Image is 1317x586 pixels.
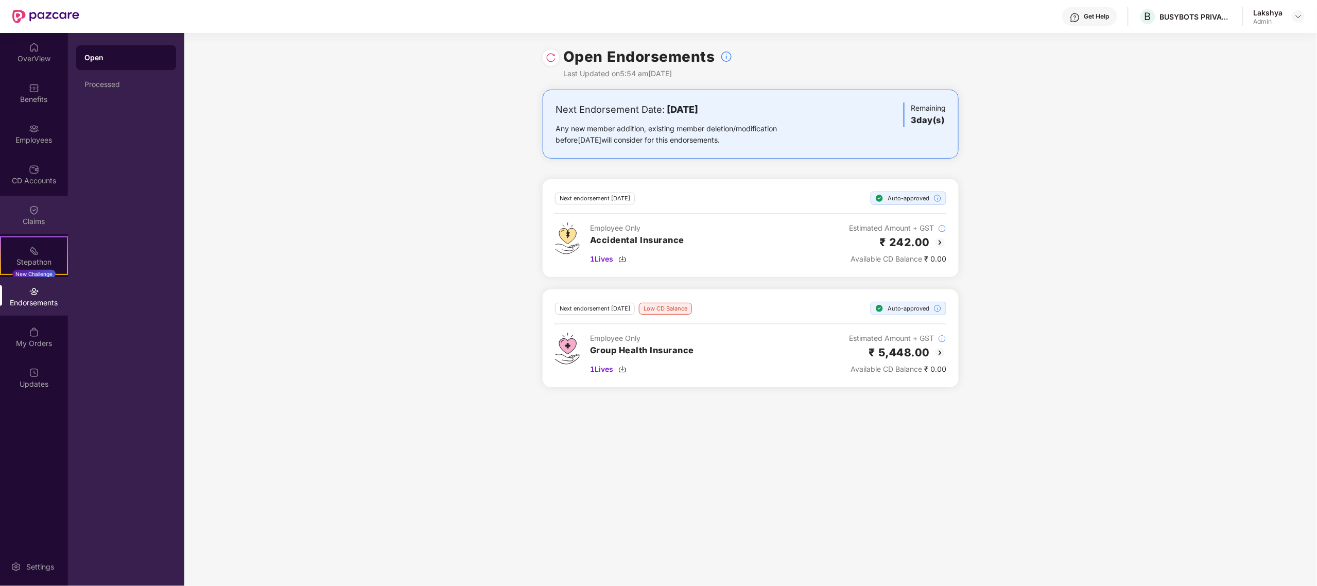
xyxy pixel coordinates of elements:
div: Last Updated on 5:54 am[DATE] [563,68,733,79]
b: [DATE] [667,104,698,115]
div: Next endorsement [DATE] [555,303,635,315]
div: Auto-approved [871,302,946,315]
img: svg+xml;base64,PHN2ZyBpZD0iRG93bmxvYWQtMzJ4MzIiIHhtbG5zPSJodHRwOi8vd3d3LnczLm9yZy8yMDAwL3N2ZyIgd2... [618,255,627,263]
div: ₹ 0.00 [849,253,946,265]
img: svg+xml;base64,PHN2ZyBpZD0iQmFjay0yMHgyMCIgeG1sbnM9Imh0dHA6Ly93d3cudzMub3JnLzIwMDAvc3ZnIiB3aWR0aD... [934,347,946,359]
div: Estimated Amount + GST [849,222,946,234]
div: Lakshya [1254,8,1283,18]
div: ₹ 0.00 [849,364,946,375]
div: Employee Only [590,333,694,344]
img: svg+xml;base64,PHN2ZyBpZD0iTXlfT3JkZXJzIiBkYXRhLW5hbWU9Ik15IE9yZGVycyIgeG1sbnM9Imh0dHA6Ly93d3cudz... [29,327,39,337]
div: Estimated Amount + GST [849,333,946,344]
div: New Challenge [12,270,56,278]
div: Open [84,53,168,63]
img: svg+xml;base64,PHN2ZyBpZD0iUmVsb2FkLTMyeDMyIiB4bWxucz0iaHR0cDovL3d3dy53My5vcmcvMjAwMC9zdmciIHdpZH... [546,53,556,63]
img: svg+xml;base64,PHN2ZyB4bWxucz0iaHR0cDovL3d3dy53My5vcmcvMjAwMC9zdmciIHdpZHRoPSI0OS4zMjEiIGhlaWdodD... [555,222,580,254]
div: Any new member addition, existing member deletion/modification before [DATE] will consider for th... [556,123,809,146]
h2: ₹ 5,448.00 [869,344,930,361]
img: svg+xml;base64,PHN2ZyBpZD0iQ0RfQWNjb3VudHMiIGRhdGEtbmFtZT0iQ0QgQWNjb3VudHMiIHhtbG5zPSJodHRwOi8vd3... [29,164,39,175]
h1: Open Endorsements [563,45,715,68]
img: svg+xml;base64,PHN2ZyBpZD0iSG9tZSIgeG1sbnM9Imh0dHA6Ly93d3cudzMub3JnLzIwMDAvc3ZnIiB3aWR0aD0iMjAiIG... [29,42,39,53]
div: Low CD Balance [639,303,692,315]
img: svg+xml;base64,PHN2ZyBpZD0iSGVscC0zMngzMiIgeG1sbnM9Imh0dHA6Ly93d3cudzMub3JnLzIwMDAvc3ZnIiB3aWR0aD... [1070,12,1080,23]
img: svg+xml;base64,PHN2ZyBpZD0iU2V0dGluZy0yMHgyMCIgeG1sbnM9Imh0dHA6Ly93d3cudzMub3JnLzIwMDAvc3ZnIiB3aW... [11,562,21,572]
img: svg+xml;base64,PHN2ZyB4bWxucz0iaHR0cDovL3d3dy53My5vcmcvMjAwMC9zdmciIHdpZHRoPSI0Ny43MTQiIGhlaWdodD... [555,333,580,365]
img: svg+xml;base64,PHN2ZyBpZD0iSW5mb18tXzMyeDMyIiBkYXRhLW5hbWU9IkluZm8gLSAzMngzMiIgeG1sbnM9Imh0dHA6Ly... [938,335,946,343]
div: Settings [23,562,57,572]
img: svg+xml;base64,PHN2ZyBpZD0iSW5mb18tXzMyeDMyIiBkYXRhLW5hbWU9IkluZm8gLSAzMngzMiIgeG1sbnM9Imh0dHA6Ly... [933,304,942,313]
img: svg+xml;base64,PHN2ZyBpZD0iRG93bmxvYWQtMzJ4MzIiIHhtbG5zPSJodHRwOi8vd3d3LnczLm9yZy8yMDAwL3N2ZyIgd2... [618,365,627,373]
img: svg+xml;base64,PHN2ZyBpZD0iSW5mb18tXzMyeDMyIiBkYXRhLW5hbWU9IkluZm8gLSAzMngzMiIgeG1sbnM9Imh0dHA6Ly... [938,225,946,233]
div: Next endorsement [DATE] [555,193,635,204]
span: Available CD Balance [851,365,922,373]
h3: 3 day(s) [911,114,946,127]
img: svg+xml;base64,PHN2ZyBpZD0iU3RlcC1Eb25lLTE2eDE2IiB4bWxucz0iaHR0cDovL3d3dy53My5vcmcvMjAwMC9zdmciIH... [875,194,883,202]
span: B [1145,10,1151,23]
h2: ₹ 242.00 [879,234,930,251]
img: svg+xml;base64,PHN2ZyBpZD0iRW5kb3JzZW1lbnRzIiB4bWxucz0iaHR0cDovL3d3dy53My5vcmcvMjAwMC9zdmciIHdpZH... [29,286,39,297]
div: Remaining [904,102,946,127]
h3: Group Health Insurance [590,344,694,357]
img: New Pazcare Logo [12,10,79,23]
img: svg+xml;base64,PHN2ZyBpZD0iSW5mb18tXzMyeDMyIiBkYXRhLW5hbWU9IkluZm8gLSAzMngzMiIgeG1sbnM9Imh0dHA6Ly... [933,194,942,202]
div: BUSYBOTS PRIVATE LIMITED [1160,12,1232,22]
div: Admin [1254,18,1283,26]
div: Get Help [1084,12,1110,21]
div: Next Endorsement Date: [556,102,809,117]
img: svg+xml;base64,PHN2ZyBpZD0iQmFjay0yMHgyMCIgeG1sbnM9Imh0dHA6Ly93d3cudzMub3JnLzIwMDAvc3ZnIiB3aWR0aD... [934,236,946,249]
img: svg+xml;base64,PHN2ZyBpZD0iQmVuZWZpdHMiIHhtbG5zPSJodHRwOi8vd3d3LnczLm9yZy8yMDAwL3N2ZyIgd2lkdGg9Ij... [29,83,39,93]
span: 1 Lives [590,364,613,375]
img: svg+xml;base64,PHN2ZyBpZD0iU3RlcC1Eb25lLTE2eDE2IiB4bWxucz0iaHR0cDovL3d3dy53My5vcmcvMjAwMC9zdmciIH... [875,304,883,313]
img: svg+xml;base64,PHN2ZyBpZD0iRW1wbG95ZWVzIiB4bWxucz0iaHR0cDovL3d3dy53My5vcmcvMjAwMC9zdmciIHdpZHRoPS... [29,124,39,134]
img: svg+xml;base64,PHN2ZyBpZD0iVXBkYXRlZCIgeG1sbnM9Imh0dHA6Ly93d3cudzMub3JnLzIwMDAvc3ZnIiB3aWR0aD0iMj... [29,368,39,378]
div: Employee Only [590,222,684,234]
h3: Accidental Insurance [590,234,684,247]
img: svg+xml;base64,PHN2ZyB4bWxucz0iaHR0cDovL3d3dy53My5vcmcvMjAwMC9zdmciIHdpZHRoPSIyMSIgaGVpZ2h0PSIyMC... [29,246,39,256]
img: svg+xml;base64,PHN2ZyBpZD0iRHJvcGRvd24tMzJ4MzIiIHhtbG5zPSJodHRwOi8vd3d3LnczLm9yZy8yMDAwL3N2ZyIgd2... [1294,12,1303,21]
span: 1 Lives [590,253,613,265]
div: Processed [84,80,168,89]
div: Auto-approved [871,192,946,205]
img: svg+xml;base64,PHN2ZyBpZD0iSW5mb18tXzMyeDMyIiBkYXRhLW5hbWU9IkluZm8gLSAzMngzMiIgeG1sbnM9Imh0dHA6Ly... [720,50,733,63]
img: svg+xml;base64,PHN2ZyBpZD0iQ2xhaW0iIHhtbG5zPSJodHRwOi8vd3d3LnczLm9yZy8yMDAwL3N2ZyIgd2lkdGg9IjIwIi... [29,205,39,215]
div: Stepathon [1,257,67,267]
span: Available CD Balance [851,254,922,263]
